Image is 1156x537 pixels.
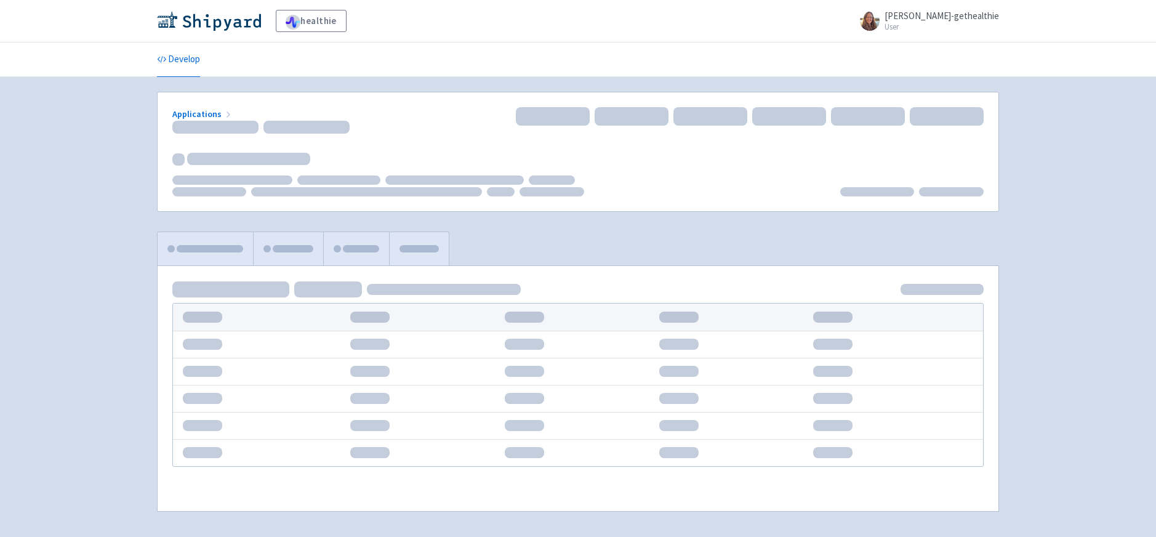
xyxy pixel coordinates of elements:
[885,10,999,22] span: [PERSON_NAME]-gethealthie
[157,42,200,77] a: Develop
[276,10,347,32] a: healthie
[885,23,999,31] small: User
[172,108,233,119] a: Applications
[157,11,261,31] img: Shipyard logo
[853,11,999,31] a: [PERSON_NAME]-gethealthie User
